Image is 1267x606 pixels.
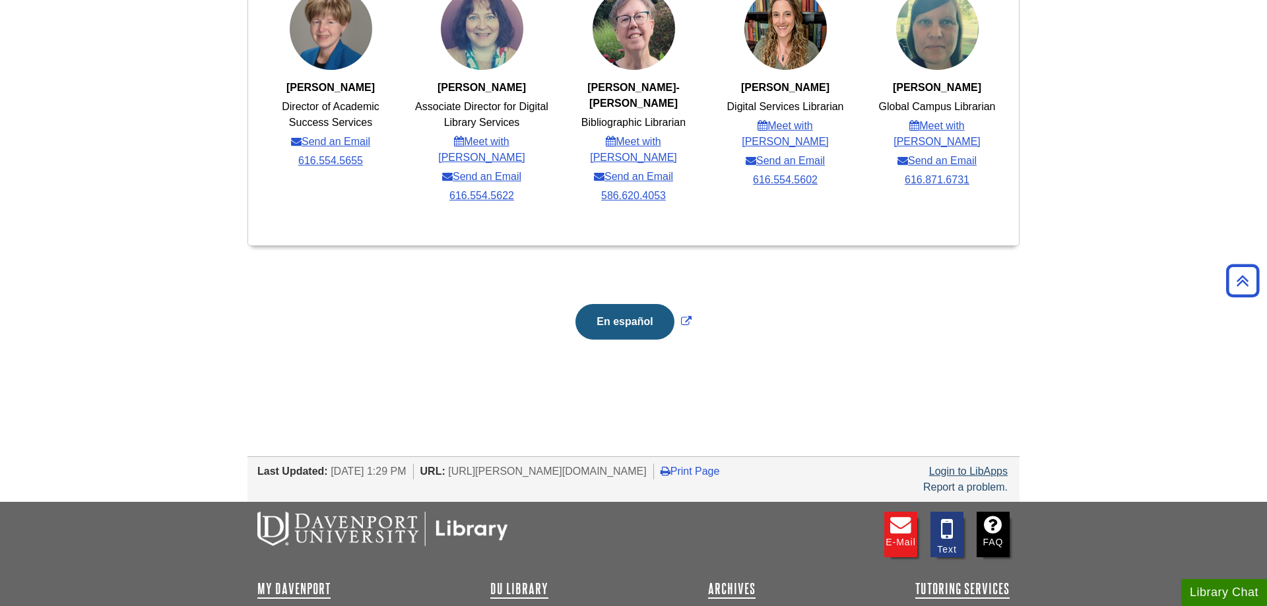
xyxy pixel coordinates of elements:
[923,481,1008,493] a: Report a problem.
[897,153,977,169] a: Send an Email
[414,99,550,131] li: Associate Director for Digital Library Services
[257,581,331,597] a: My Davenport
[587,82,680,109] strong: [PERSON_NAME]-[PERSON_NAME]
[298,153,363,169] a: 616.554.5655
[331,466,406,477] span: [DATE] 1:29 PM
[753,172,818,188] a: 616.554.5602
[263,99,399,131] li: Director of Academic Success Services
[414,134,550,166] a: Meet with [PERSON_NAME]
[257,466,328,477] span: Last Updated:
[869,118,1006,150] a: Meet with [PERSON_NAME]
[741,82,829,93] span: [PERSON_NAME]
[661,466,720,477] a: Print Page
[490,581,548,597] a: DU Library
[1221,272,1264,289] a: Back to Top
[879,99,996,115] li: Global Campus Librarian
[708,581,756,597] a: Archives
[581,115,686,131] li: Bibliographic Librarian
[915,581,1010,597] a: Tutoring Services
[442,169,521,185] a: Send an Email
[929,466,1008,477] a: Login to LibApps
[977,512,1010,557] a: FAQ
[449,188,514,204] a: 616.554.5622
[893,82,981,93] strong: [PERSON_NAME]
[594,169,673,185] a: Send an Email
[601,188,666,204] a: 586.620.4053
[566,134,702,166] a: Meet with [PERSON_NAME]
[717,118,854,150] a: Meet with [PERSON_NAME]
[727,99,844,115] li: Digital Services Librarian
[420,466,445,477] span: URL:
[257,512,508,546] img: DU Libraries
[291,134,370,150] a: Send an Email
[438,82,526,93] strong: [PERSON_NAME]
[930,512,963,557] a: Text
[1181,579,1267,606] button: Library Chat
[572,316,694,327] a: Link opens in new window
[746,153,825,169] a: Send an Email
[575,304,674,340] button: En español
[884,512,917,557] a: E-mail
[286,82,375,93] strong: [PERSON_NAME]
[448,466,647,477] span: [URL][PERSON_NAME][DOMAIN_NAME]
[905,172,969,188] a: 616.871.6731
[661,466,670,476] i: Print Page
